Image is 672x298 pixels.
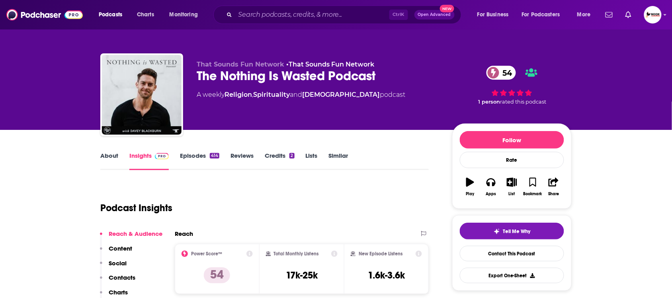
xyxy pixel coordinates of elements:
a: [DEMOGRAPHIC_DATA] [302,91,380,98]
a: Show notifications dropdown [602,8,616,22]
button: Show profile menu [644,6,662,24]
p: Charts [109,288,128,296]
button: Open AdvancedNew [414,10,455,20]
h1: Podcast Insights [100,202,172,214]
button: Social [100,259,127,274]
span: rated this podcast [500,99,547,105]
span: Open Advanced [418,13,451,17]
a: That Sounds Fun Network [289,61,374,68]
img: Podchaser - Follow, Share and Rate Podcasts [6,7,83,22]
button: Share [543,173,564,201]
a: About [100,152,118,170]
p: Social [109,259,127,267]
span: Ctrl K [389,10,408,20]
span: That Sounds Fun Network [197,61,284,68]
a: 54 [486,66,516,80]
span: and [290,91,302,98]
span: 1 person [479,99,500,105]
span: For Podcasters [522,9,560,20]
input: Search podcasts, credits, & more... [235,8,389,21]
span: For Business [477,9,509,20]
a: Spirituality [253,91,290,98]
a: Reviews [231,152,254,170]
a: InsightsPodchaser Pro [129,152,169,170]
div: Apps [486,192,496,196]
div: 2 [289,153,294,159]
div: List [509,192,515,196]
div: Play [466,192,475,196]
div: 54 1 personrated this podcast [452,61,572,110]
button: Content [100,245,132,259]
h2: New Episode Listens [359,251,402,257]
div: Bookmark [524,192,542,196]
span: 54 [494,66,516,80]
button: tell me why sparkleTell Me Why [460,223,564,239]
button: Reach & Audience [100,230,162,245]
button: Bookmark [522,173,543,201]
button: open menu [472,8,519,21]
span: Charts [137,9,154,20]
span: Monitoring [170,9,198,20]
span: Podcasts [99,9,122,20]
h2: Reach [175,230,193,237]
button: open menu [93,8,133,21]
img: The Nothing Is Wasted Podcast [102,55,182,135]
a: Religion [225,91,252,98]
span: Tell Me Why [503,228,531,235]
div: 414 [210,153,219,159]
span: , [252,91,253,98]
h3: 1.6k-3.6k [368,269,405,281]
a: Episodes414 [180,152,219,170]
div: Share [548,192,559,196]
p: 54 [204,267,230,283]
a: Similar [329,152,348,170]
button: Contacts [100,274,135,288]
a: Credits2 [265,152,294,170]
a: Charts [132,8,159,21]
img: tell me why sparkle [494,228,500,235]
div: Search podcasts, credits, & more... [221,6,469,24]
p: Content [109,245,132,252]
button: open menu [572,8,601,21]
button: Play [460,173,481,201]
a: Show notifications dropdown [622,8,635,22]
h3: 17k-25k [286,269,318,281]
p: Reach & Audience [109,230,162,237]
button: open menu [164,8,208,21]
button: Apps [481,173,501,201]
button: open menu [517,8,572,21]
a: Lists [306,152,318,170]
span: New [440,5,454,12]
button: Follow [460,131,564,149]
h2: Power Score™ [191,251,222,257]
h2: Total Monthly Listens [274,251,319,257]
span: Logged in as BookLaunchers [644,6,662,24]
div: A weekly podcast [197,90,405,100]
img: User Profile [644,6,662,24]
span: • [286,61,374,68]
div: Rate [460,152,564,168]
img: Podchaser Pro [155,153,169,159]
span: More [577,9,591,20]
a: Contact This Podcast [460,246,564,261]
p: Contacts [109,274,135,281]
button: Export One-Sheet [460,268,564,283]
button: List [502,173,522,201]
